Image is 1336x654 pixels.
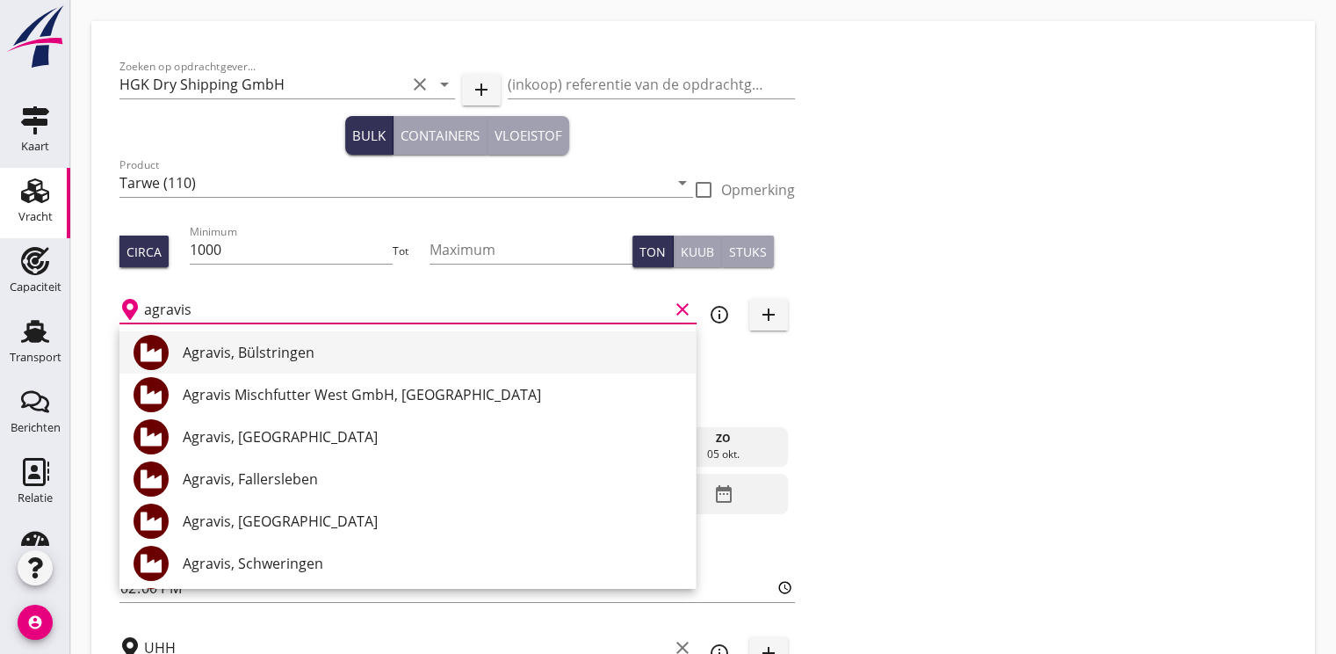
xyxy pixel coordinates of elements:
div: Ton [639,243,666,261]
i: clear [672,299,693,320]
div: Stuks [729,243,767,261]
input: Minimum [190,236,394,264]
div: Agravis Mischfutter West GmbH, [GEOGRAPHIC_DATA] [183,384,682,405]
div: Tot [393,243,430,259]
div: Agravis, [GEOGRAPHIC_DATA] [183,511,682,532]
i: arrow_drop_down [672,172,693,193]
i: clear [409,74,430,95]
img: logo-small.a267ee39.svg [4,4,67,69]
input: Product [119,169,668,197]
i: info_outline [709,304,730,325]
div: Vracht [18,211,53,222]
div: Bulk [352,126,386,146]
div: Vloeistof [495,126,562,146]
div: Kuub [681,243,714,261]
i: add [758,304,779,325]
div: Circa [126,243,162,261]
div: Relatie [18,492,53,504]
div: Transport [10,352,61,363]
div: 05 okt. [664,447,784,462]
button: Stuks [722,236,774,267]
i: arrow_drop_down [434,74,455,95]
div: Agravis, Schweringen [183,553,682,574]
button: Ton [632,236,674,267]
button: Bulk [345,116,394,155]
button: Kuub [674,236,722,267]
i: date_range [713,478,734,510]
div: Berichten [11,422,61,433]
label: Opmerking [721,181,795,199]
input: Laadplaats [144,295,668,323]
div: Agravis, [GEOGRAPHIC_DATA] [183,426,682,447]
div: Containers [401,126,480,146]
div: Agravis, Fallersleben [183,469,682,490]
div: Capaciteit [10,281,61,293]
div: zo [664,431,784,447]
button: Vloeistof [487,116,569,155]
i: add [471,79,492,100]
button: Containers [394,116,487,155]
i: account_circle [18,605,53,640]
div: Agravis, Bülstringen [183,342,682,363]
div: Kaart [21,141,49,152]
input: Maximum [430,236,633,264]
button: Circa [119,236,169,267]
input: (inkoop) referentie van de opdrachtgever [508,70,794,98]
input: Zoeken op opdrachtgever... [119,70,406,98]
